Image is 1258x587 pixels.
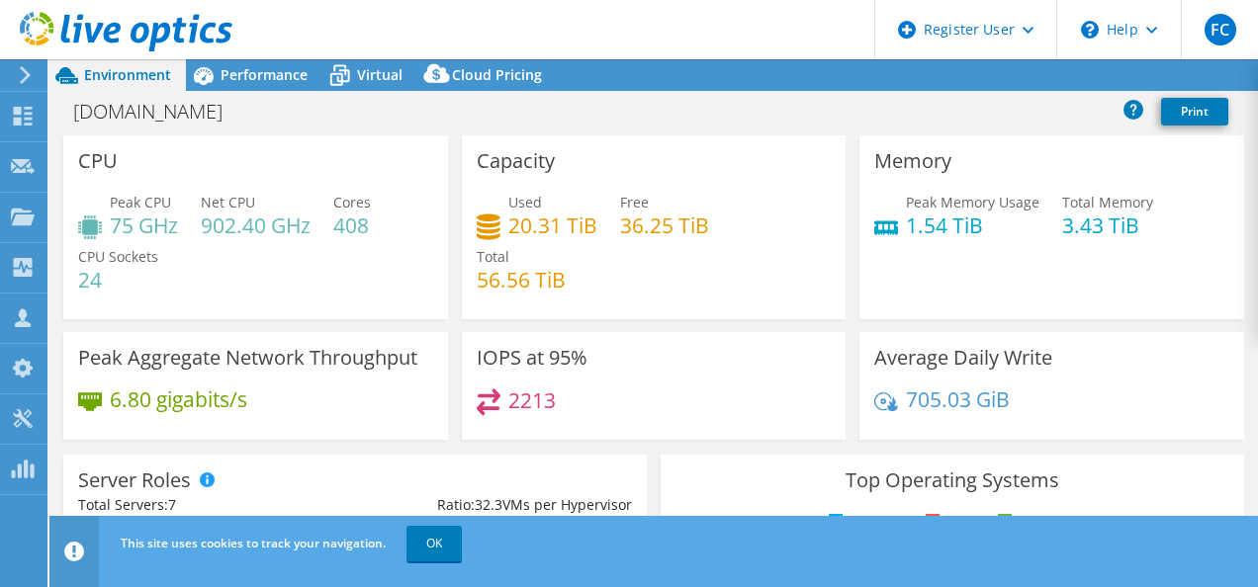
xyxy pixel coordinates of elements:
[333,214,371,236] h4: 408
[333,193,371,211] span: Cores
[64,101,253,123] h1: [DOMAIN_NAME]
[78,150,118,172] h3: CPU
[477,347,587,369] h3: IOPS at 95%
[355,494,632,516] div: Ratio: VMs per Hypervisor
[110,388,247,410] h4: 6.80 gigabits/s
[993,511,1070,533] li: VMware
[477,269,566,291] h4: 56.56 TiB
[78,469,191,491] h3: Server Roles
[110,193,171,211] span: Peak CPU
[1205,14,1236,45] span: FC
[508,193,542,211] span: Used
[874,150,951,172] h3: Memory
[906,193,1039,211] span: Peak Memory Usage
[824,511,908,533] li: Windows
[168,495,176,514] span: 7
[201,214,311,236] h4: 902.40 GHz
[121,535,386,551] span: This site uses cookies to track your navigation.
[477,150,555,172] h3: Capacity
[921,511,980,533] li: Linux
[675,469,1229,491] h3: Top Operating Systems
[620,214,709,236] h4: 36.25 TiB
[1062,193,1153,211] span: Total Memory
[110,214,178,236] h4: 75 GHz
[406,526,462,561] a: OK
[1081,21,1099,39] svg: \n
[221,65,308,84] span: Performance
[508,214,597,236] h4: 20.31 TiB
[1161,98,1228,126] a: Print
[1062,214,1153,236] h4: 3.43 TiB
[78,347,417,369] h3: Peak Aggregate Network Throughput
[357,65,403,84] span: Virtual
[84,65,171,84] span: Environment
[78,494,355,516] div: Total Servers:
[906,388,1010,410] h4: 705.03 GiB
[475,495,502,514] span: 32.3
[78,247,158,266] span: CPU Sockets
[620,193,649,211] span: Free
[78,269,158,291] h4: 24
[906,214,1039,236] h4: 1.54 TiB
[508,389,556,411] h4: 2213
[201,193,255,211] span: Net CPU
[874,347,1052,369] h3: Average Daily Write
[452,65,542,84] span: Cloud Pricing
[477,247,509,266] span: Total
